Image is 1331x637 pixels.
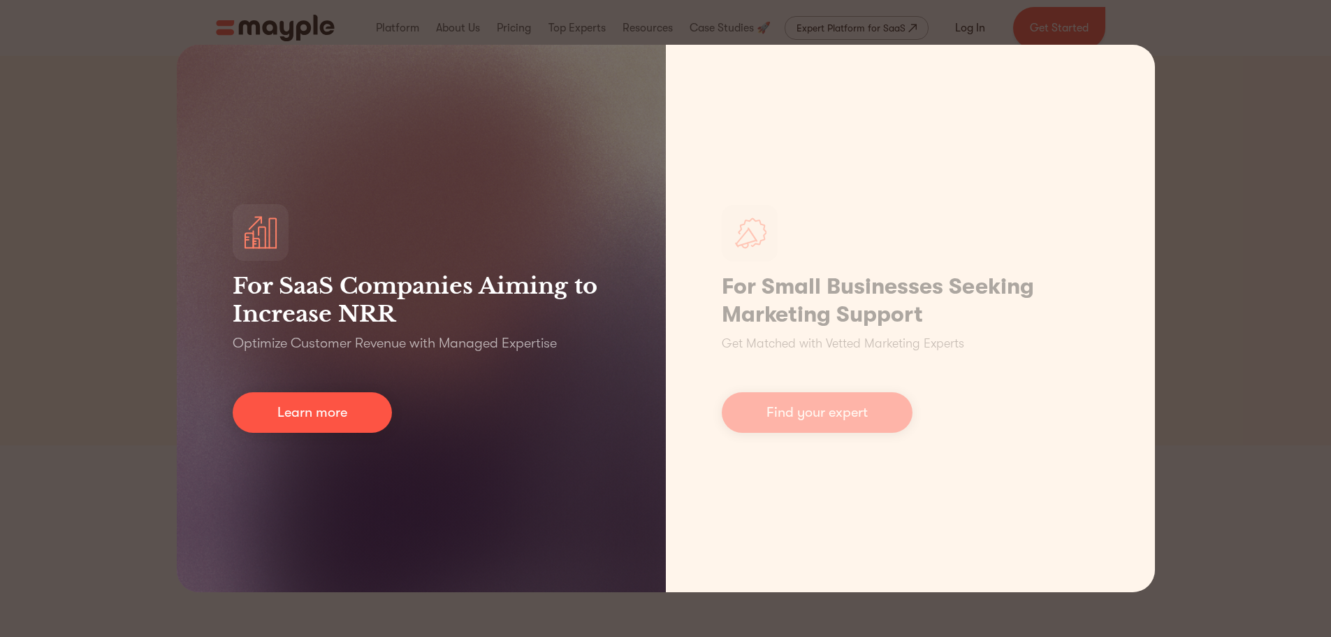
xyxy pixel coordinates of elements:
[722,334,964,353] p: Get Matched with Vetted Marketing Experts
[722,273,1099,329] h1: For Small Businesses Seeking Marketing Support
[722,392,912,433] a: Find your expert
[233,272,610,328] h3: For SaaS Companies Aiming to Increase NRR
[233,334,557,353] p: Optimize Customer Revenue with Managed Expertise
[233,392,392,433] a: Learn more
